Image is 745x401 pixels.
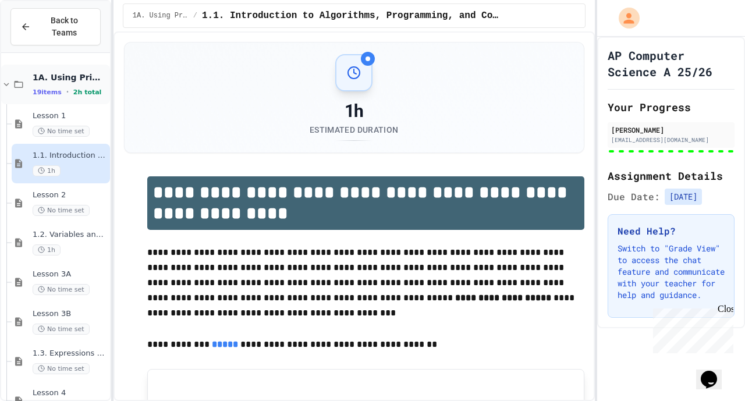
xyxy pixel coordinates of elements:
[202,9,500,23] span: 1.1. Introduction to Algorithms, Programming, and Compilers
[665,189,702,205] span: [DATE]
[611,136,731,144] div: [EMAIL_ADDRESS][DOMAIN_NAME]
[611,125,731,135] div: [PERSON_NAME]
[38,15,91,39] span: Back to Teams
[33,165,61,176] span: 1h
[33,111,108,121] span: Lesson 1
[5,5,80,74] div: Chat with us now!Close
[608,190,660,204] span: Due Date:
[618,224,725,238] h3: Need Help?
[73,88,102,96] span: 2h total
[696,354,733,389] iframe: chat widget
[33,349,108,359] span: 1.3. Expressions and Output [New]
[33,230,108,240] span: 1.2. Variables and Data Types
[33,309,108,319] span: Lesson 3B
[66,87,69,97] span: •
[608,47,735,80] h1: AP Computer Science A 25/26
[33,363,90,374] span: No time set
[33,244,61,255] span: 1h
[33,72,108,83] span: 1A. Using Primitives
[33,324,90,335] span: No time set
[606,5,643,31] div: My Account
[193,11,197,20] span: /
[310,124,398,136] div: Estimated Duration
[608,99,735,115] h2: Your Progress
[648,304,733,353] iframe: chat widget
[310,101,398,122] div: 1h
[33,269,108,279] span: Lesson 3A
[33,284,90,295] span: No time set
[618,243,725,301] p: Switch to "Grade View" to access the chat feature and communicate with your teacher for help and ...
[33,205,90,216] span: No time set
[608,168,735,184] h2: Assignment Details
[33,388,108,398] span: Lesson 4
[33,126,90,137] span: No time set
[33,88,62,96] span: 19 items
[33,151,108,161] span: 1.1. Introduction to Algorithms, Programming, and Compilers
[133,11,189,20] span: 1A. Using Primitives
[33,190,108,200] span: Lesson 2
[10,8,101,45] button: Back to Teams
